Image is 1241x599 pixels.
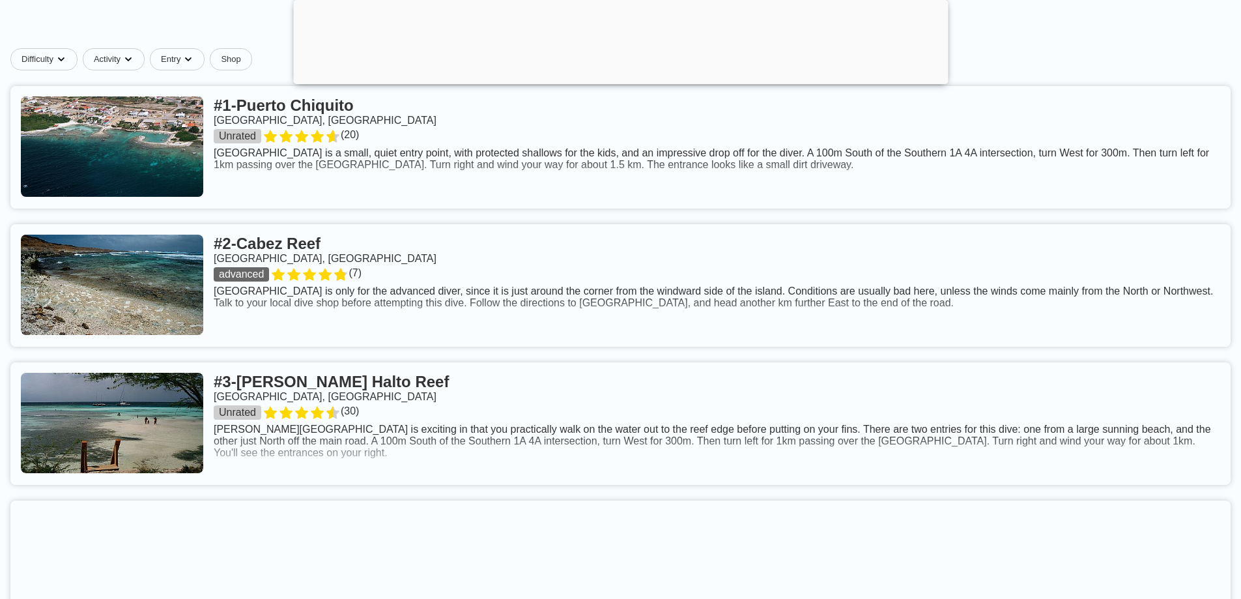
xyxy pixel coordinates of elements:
span: Activity [94,54,121,65]
img: dropdown caret [123,54,134,65]
button: Activitydropdown caret [83,48,150,70]
img: dropdown caret [56,54,66,65]
button: Difficultydropdown caret [10,48,83,70]
span: Difficulty [21,54,53,65]
button: Entrydropdown caret [150,48,210,70]
a: Shop [210,48,251,70]
img: dropdown caret [183,54,193,65]
span: Entry [161,54,180,65]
